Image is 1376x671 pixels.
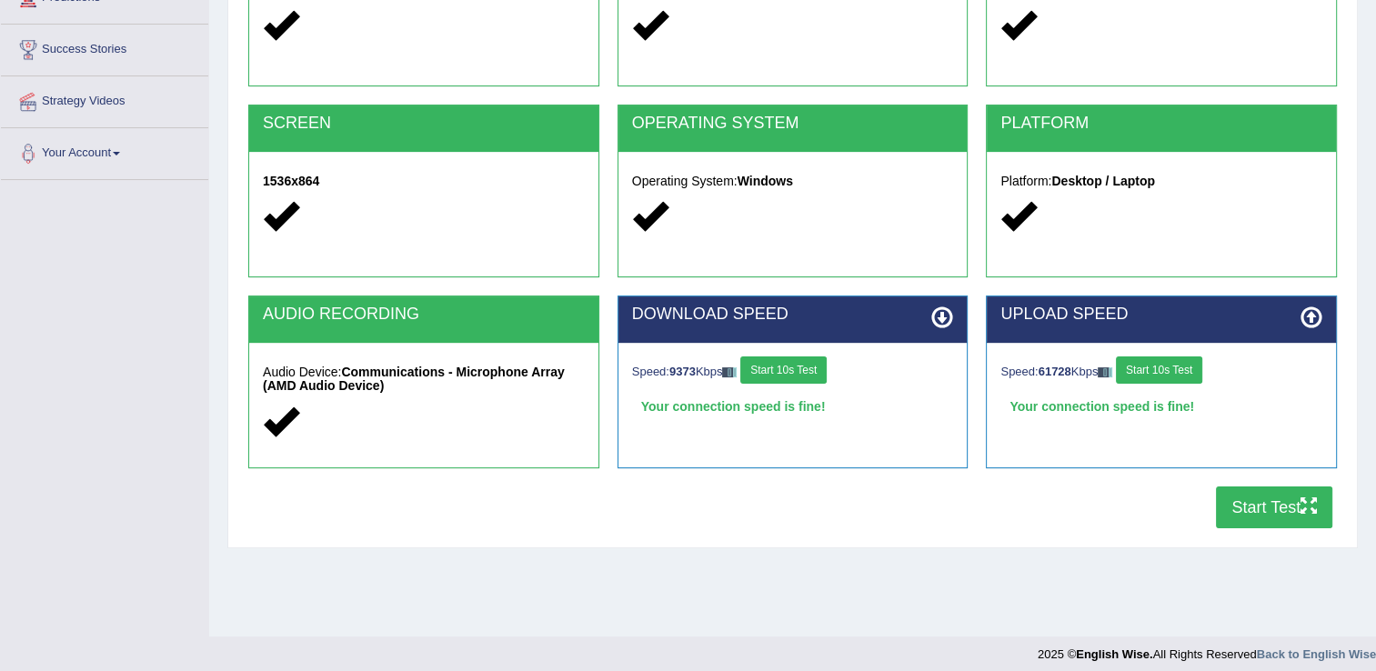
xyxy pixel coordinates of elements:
[1,25,208,70] a: Success Stories
[1039,365,1071,378] strong: 61728
[1076,647,1152,661] strong: English Wise.
[1098,367,1112,377] img: ajax-loader-fb-connection.gif
[1051,174,1155,188] strong: Desktop / Laptop
[738,174,793,188] strong: Windows
[1257,647,1376,661] a: Back to English Wise
[263,305,585,324] h2: AUDIO RECORDING
[632,175,954,188] h5: Operating System:
[632,115,954,133] h2: OPERATING SYSTEM
[1000,356,1322,388] div: Speed: Kbps
[1000,115,1322,133] h2: PLATFORM
[722,367,737,377] img: ajax-loader-fb-connection.gif
[1000,305,1322,324] h2: UPLOAD SPEED
[1216,486,1332,528] button: Start Test
[740,356,827,384] button: Start 10s Test
[632,393,954,420] div: Your connection speed is fine!
[669,365,696,378] strong: 9373
[632,305,954,324] h2: DOWNLOAD SPEED
[263,365,565,393] strong: Communications - Microphone Array (AMD Audio Device)
[263,366,585,394] h5: Audio Device:
[1038,636,1376,663] div: 2025 © All Rights Reserved
[1,128,208,174] a: Your Account
[632,356,954,388] div: Speed: Kbps
[263,115,585,133] h2: SCREEN
[1000,393,1322,420] div: Your connection speed is fine!
[1,76,208,122] a: Strategy Videos
[263,174,319,188] strong: 1536x864
[1116,356,1202,384] button: Start 10s Test
[1000,175,1322,188] h5: Platform:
